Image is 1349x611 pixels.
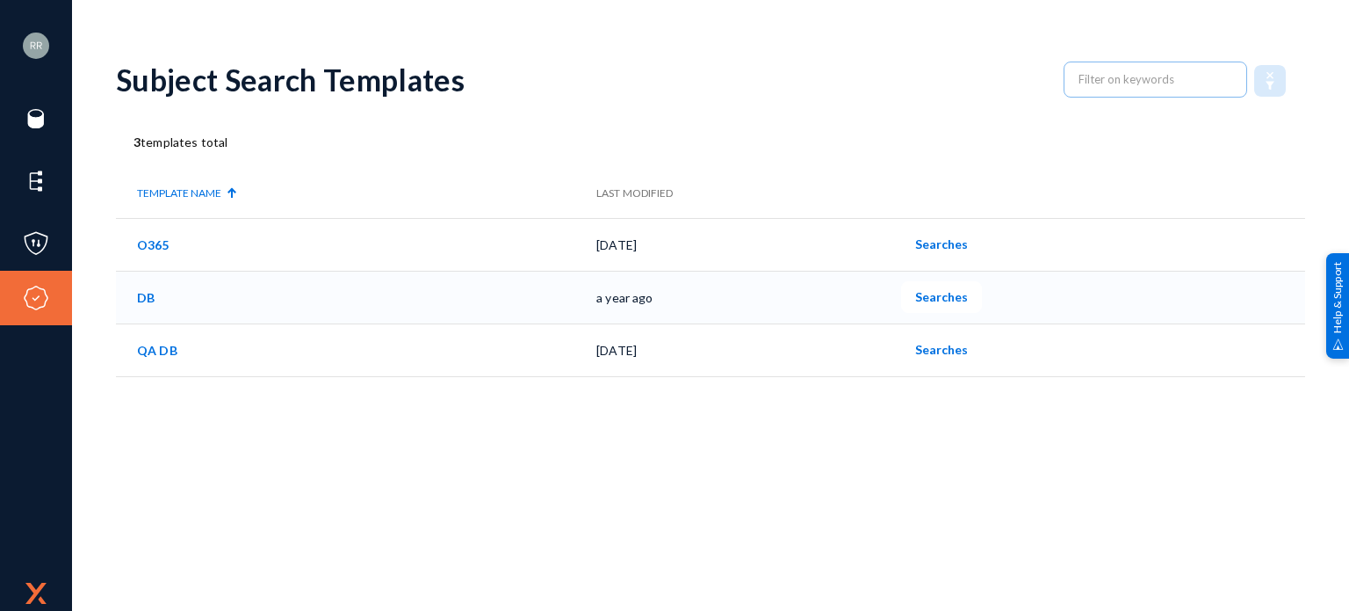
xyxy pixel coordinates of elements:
[596,271,901,324] td: a year ago
[23,285,49,311] img: icon-compliance.svg
[137,185,596,201] div: Template Name
[915,236,968,251] span: Searches
[596,169,901,218] th: Last Modified
[1326,252,1349,358] div: Help & Support
[137,343,177,358] a: QA DB
[915,289,968,304] span: Searches
[901,334,982,366] button: Searches
[137,237,170,252] a: O365
[23,230,49,257] img: icon-policies.svg
[116,133,1305,151] div: templates total
[116,62,1046,98] div: Subject Search Templates
[1078,66,1233,92] input: Filter on keywords
[23,105,49,132] img: icon-sources.svg
[133,135,141,149] b: 3
[915,342,968,357] span: Searches
[901,281,982,313] button: Searches
[137,185,221,201] div: Template Name
[596,324,901,376] td: [DATE]
[1332,338,1344,350] img: help_support.svg
[137,290,155,305] a: DB
[596,218,901,271] td: [DATE]
[901,229,982,260] button: Searches
[23,168,49,194] img: icon-elements.svg
[23,33,49,59] img: bc2b71e5efa9bba884878467cbcd7695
